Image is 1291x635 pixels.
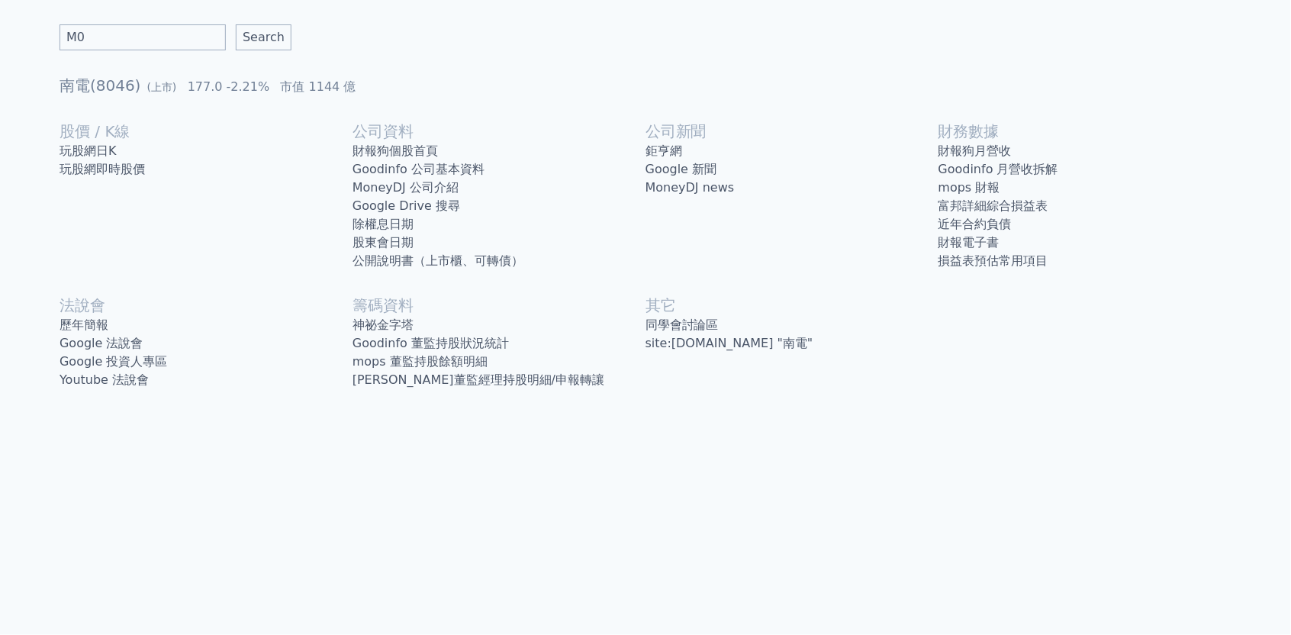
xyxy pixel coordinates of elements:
a: Goodinfo 董監持股狀況統計 [353,334,645,353]
a: Google 法說會 [60,334,353,353]
div: 聊天小工具 [1215,562,1291,635]
h2: 公司資料 [353,121,645,142]
h1: 南電(8046) [60,75,1231,96]
a: mops 財報 [938,179,1231,197]
a: 玩股網日K [60,142,353,160]
span: 177.0 -2.21% [188,79,270,94]
a: 玩股網即時股價 [60,160,353,179]
a: 公開說明書（上市櫃、可轉債） [353,252,645,270]
a: 近年合約負債 [938,215,1231,234]
a: Google Drive 搜尋 [353,197,645,215]
h2: 籌碼資料 [353,295,645,316]
a: 財報電子書 [938,234,1231,252]
a: Goodinfo 公司基本資料 [353,160,645,179]
a: 富邦詳細綜合損益表 [938,197,1231,215]
h2: 其它 [645,295,938,316]
a: 財報狗月營收 [938,142,1231,160]
a: Goodinfo 月營收拆解 [938,160,1231,179]
a: [PERSON_NAME]董監經理持股明細/申報轉讓 [353,371,645,389]
h2: 法說會 [60,295,353,316]
a: 財報狗個股首頁 [353,142,645,160]
a: 股東會日期 [353,234,645,252]
a: MoneyDJ news [645,179,938,197]
iframe: Chat Widget [1215,562,1291,635]
a: 除權息日期 [353,215,645,234]
h2: 財務數據 [938,121,1231,142]
a: 歷年簡報 [60,316,353,334]
h2: 股價 / K線 [60,121,353,142]
span: 市值 1144 億 [281,79,356,94]
h2: 公司新聞 [645,121,938,142]
a: MoneyDJ 公司介紹 [353,179,645,197]
a: 鉅亨網 [645,142,938,160]
input: Search [236,24,291,50]
a: Youtube 法說會 [60,371,353,389]
a: Google 投資人專區 [60,353,353,371]
a: 損益表預估常用項目 [938,252,1231,270]
a: Google 新聞 [645,160,938,179]
a: site:[DOMAIN_NAME] "南電" [645,334,938,353]
a: mops 董監持股餘額明細 [353,353,645,371]
span: (上市) [147,81,177,93]
input: 請輸入股名或股號 [60,24,226,50]
a: 同學會討論區 [645,316,938,334]
a: 神祕金字塔 [353,316,645,334]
